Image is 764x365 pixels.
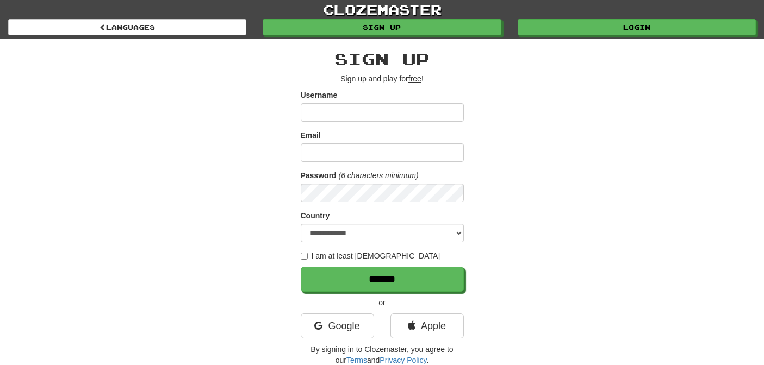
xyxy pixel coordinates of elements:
a: Terms [346,356,367,364]
input: I am at least [DEMOGRAPHIC_DATA] [301,253,308,260]
a: Login [518,19,756,35]
label: Username [301,90,338,100]
p: or [301,297,464,308]
a: Privacy Policy [380,356,426,364]
label: Email [301,130,321,141]
a: Apple [390,313,464,338]
a: Sign up [263,19,501,35]
p: Sign up and play for ! [301,73,464,84]
label: Password [301,170,337,181]
label: I am at least [DEMOGRAPHIC_DATA] [301,250,440,261]
u: free [408,74,421,83]
label: Country [301,210,330,221]
h2: Sign up [301,50,464,68]
em: (6 characters minimum) [339,171,419,180]
a: Google [301,313,374,338]
a: Languages [8,19,246,35]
